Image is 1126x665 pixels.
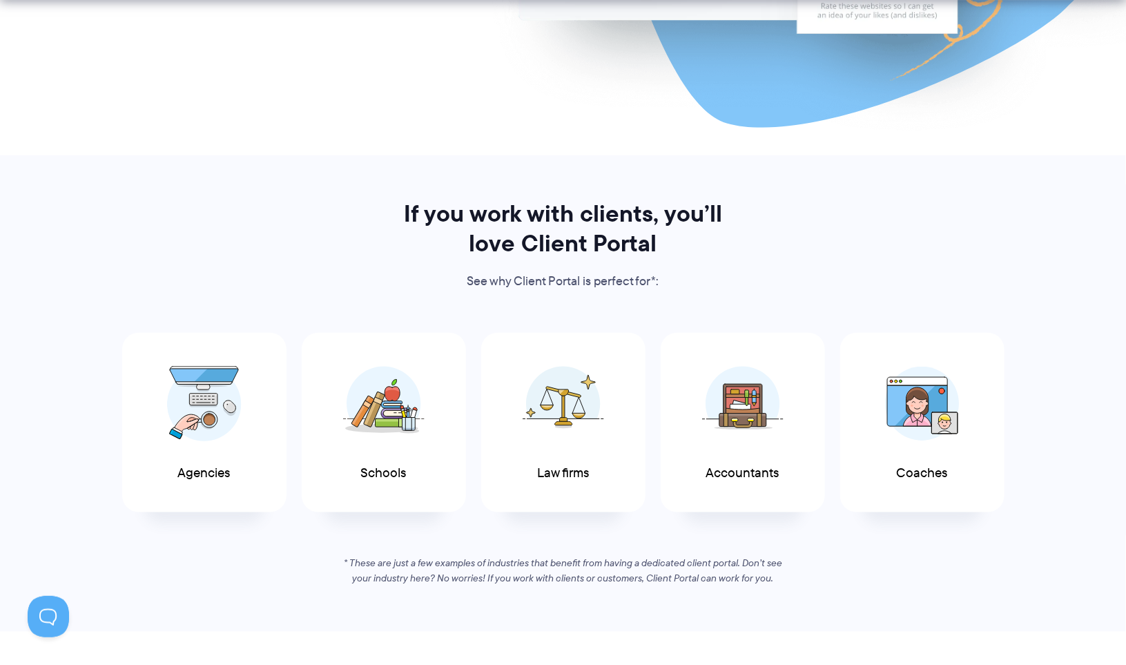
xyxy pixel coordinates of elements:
[706,466,779,481] span: Accountants
[302,333,466,513] a: Schools
[537,466,589,481] span: Law firms
[481,333,645,513] a: Law firms
[344,556,782,585] em: * These are just a few examples of industries that benefit from having a dedicated client portal....
[661,333,825,513] a: Accountants
[178,466,231,481] span: Agencies
[897,466,948,481] span: Coaches
[122,333,287,513] a: Agencies
[385,199,741,258] h2: If you work with clients, you’ll love Client Portal
[385,271,741,292] p: See why Client Portal is perfect for*:
[361,466,407,481] span: Schools
[28,596,69,637] iframe: Toggle Customer Support
[840,333,1004,513] a: Coaches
